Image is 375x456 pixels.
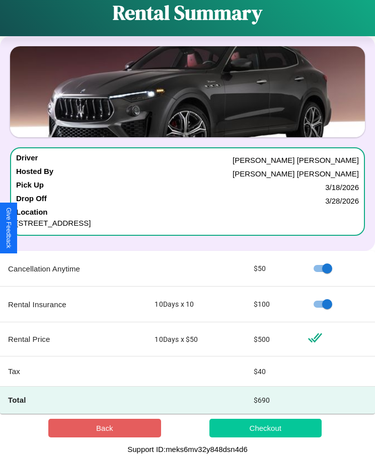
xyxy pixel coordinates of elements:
p: Support ID: meks6mv32y848dsn4d6 [127,442,247,456]
p: 3 / 18 / 2026 [325,180,359,194]
button: Checkout [209,419,322,437]
td: $ 50 [246,251,300,287]
p: Rental Insurance [8,298,138,311]
td: 10 Days x 10 [146,287,245,322]
p: [STREET_ADDRESS] [16,216,359,230]
p: Rental Price [8,332,138,346]
p: 3 / 28 / 2026 [325,194,359,208]
td: $ 500 [246,322,300,356]
p: Cancellation Anytime [8,262,138,276]
p: [PERSON_NAME] [PERSON_NAME] [233,167,359,180]
button: Back [48,419,161,437]
h4: Location [16,208,359,216]
p: Tax [8,364,138,378]
h4: Hosted By [16,167,53,180]
p: [PERSON_NAME] [PERSON_NAME] [233,153,359,167]
h4: Total [8,395,138,405]
td: $ 40 [246,356,300,387]
td: $ 690 [246,387,300,414]
h4: Drop Off [16,194,47,208]
h4: Pick Up [16,180,44,194]
div: Give Feedback [5,208,12,248]
h4: Driver [16,153,38,167]
td: $ 100 [246,287,300,322]
td: 10 Days x $ 50 [146,322,245,356]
